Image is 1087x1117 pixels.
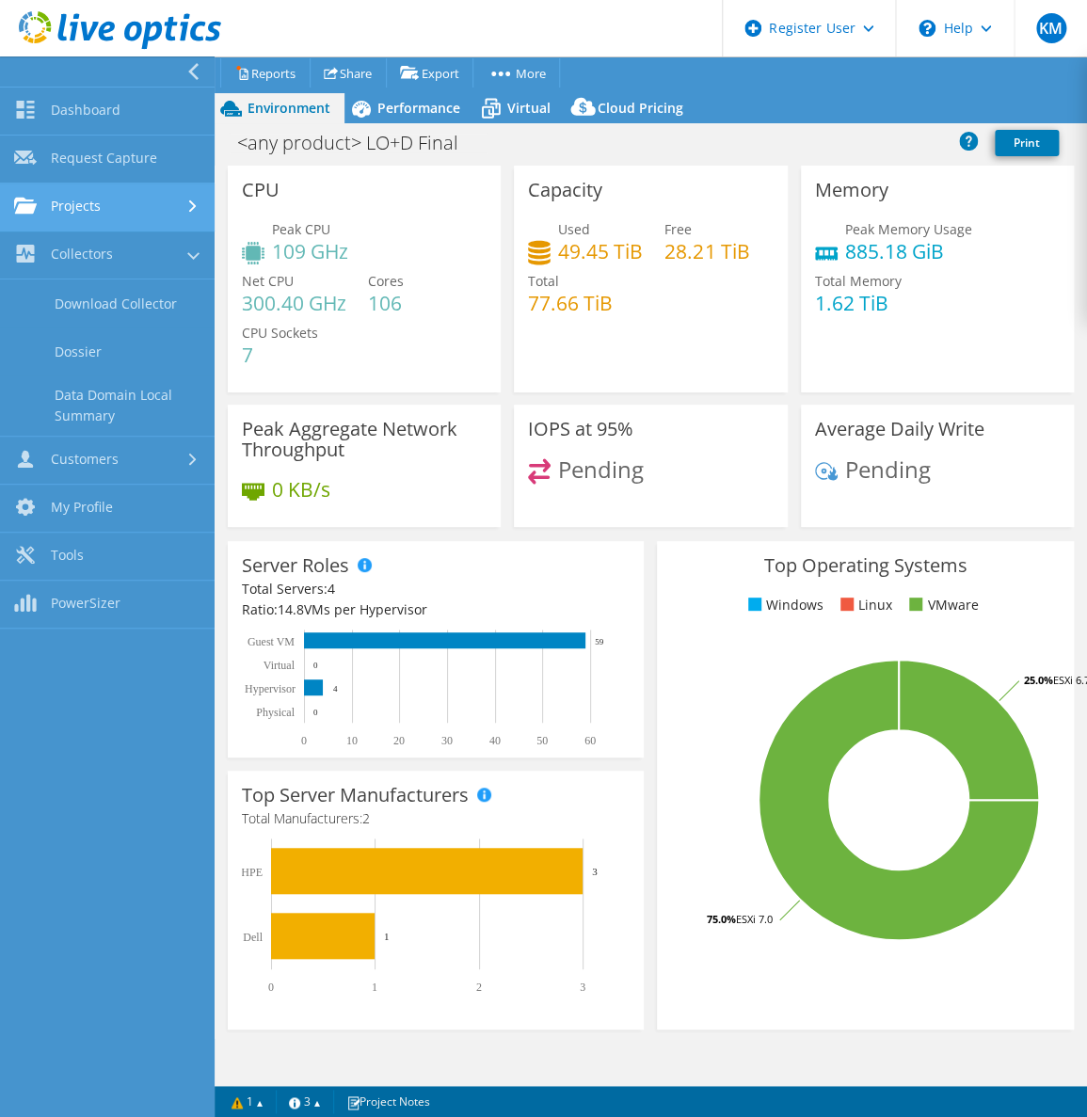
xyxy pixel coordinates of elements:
span: 2 [362,809,370,827]
div: Ratio: VMs per Hypervisor [242,599,630,620]
span: Net CPU [242,272,294,290]
text: 50 [536,734,548,747]
span: CPU Sockets [242,324,318,342]
h4: 885.18 GiB [845,241,972,262]
text: HPE [241,866,263,879]
h3: Top Operating Systems [671,555,1059,576]
h4: 0 KB/s [272,479,330,500]
h4: 109 GHz [272,241,348,262]
h4: Total Manufacturers: [242,808,630,829]
svg: \n [919,20,935,37]
a: Share [310,58,387,88]
li: VMware [904,595,978,615]
text: 0 [313,708,318,717]
a: Reports [220,58,311,88]
text: 10 [346,734,358,747]
h4: 106 [368,293,404,313]
h4: 28.21 TiB [664,241,749,262]
span: 4 [328,580,335,598]
h4: 7 [242,344,318,365]
li: Windows [743,595,823,615]
text: Virtual [264,659,296,672]
span: Pending [845,454,931,485]
text: 3 [592,866,598,877]
h3: IOPS at 95% [528,419,633,439]
h3: Capacity [528,180,602,200]
text: 30 [441,734,453,747]
text: 40 [489,734,501,747]
text: 1 [384,931,390,942]
a: 1 [218,1090,277,1113]
span: Cloud Pricing [598,99,683,117]
text: Hypervisor [245,682,296,695]
h4: 49.45 TiB [558,241,643,262]
h3: Top Server Manufacturers [242,785,469,806]
a: More [472,58,560,88]
h4: 1.62 TiB [815,293,902,313]
h3: Memory [815,180,888,200]
a: 3 [276,1090,334,1113]
text: Dell [243,931,263,944]
span: Peak CPU [272,220,330,238]
text: 0 [313,661,318,670]
h3: Server Roles [242,555,349,576]
span: Virtual [507,99,551,117]
text: 59 [595,637,604,646]
text: 2 [476,981,482,994]
span: 14.8 [278,600,304,618]
h3: Average Daily Write [815,419,984,439]
text: Guest VM [248,635,295,648]
div: Total Servers: [242,579,436,599]
text: 3 [580,981,585,994]
text: 60 [584,734,596,747]
h4: 77.66 TiB [528,293,613,313]
span: KM [1036,13,1066,43]
tspan: 75.0% [707,912,736,926]
span: Free [664,220,692,238]
li: Linux [836,595,892,615]
span: Peak Memory Usage [845,220,972,238]
tspan: 25.0% [1024,673,1053,687]
text: 0 [301,734,307,747]
text: 4 [333,684,338,694]
a: Project Notes [333,1090,443,1113]
span: Environment [248,99,330,117]
span: Cores [368,272,404,290]
a: Export [386,58,473,88]
span: Total Memory [815,272,902,290]
text: 20 [393,734,405,747]
span: Pending [558,454,644,485]
span: Performance [377,99,460,117]
tspan: ESXi 7.0 [736,912,773,926]
text: Physical [256,706,295,719]
text: 0 [268,981,274,994]
a: Print [995,130,1059,156]
h3: Peak Aggregate Network Throughput [242,419,487,460]
h1: <any product> LO+D Final [229,133,488,153]
span: Total [528,272,559,290]
text: 1 [372,981,377,994]
span: Used [558,220,590,238]
h3: CPU [242,180,280,200]
h4: 300.40 GHz [242,293,346,313]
